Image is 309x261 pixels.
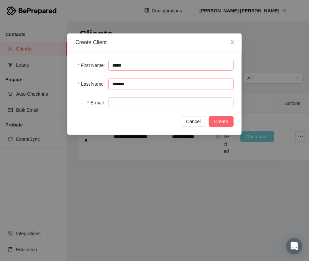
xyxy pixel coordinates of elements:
[78,79,108,89] label: Last Name
[186,118,201,125] span: Cancel
[87,97,108,108] label: E-mail
[286,238,302,254] div: Open Intercom Messenger
[224,33,242,52] button: Close
[230,39,235,45] span: close
[209,116,234,127] button: Create
[78,60,109,71] label: First Name
[214,118,228,125] span: Create
[181,116,206,127] button: Cancel
[75,39,234,46] div: Create Client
